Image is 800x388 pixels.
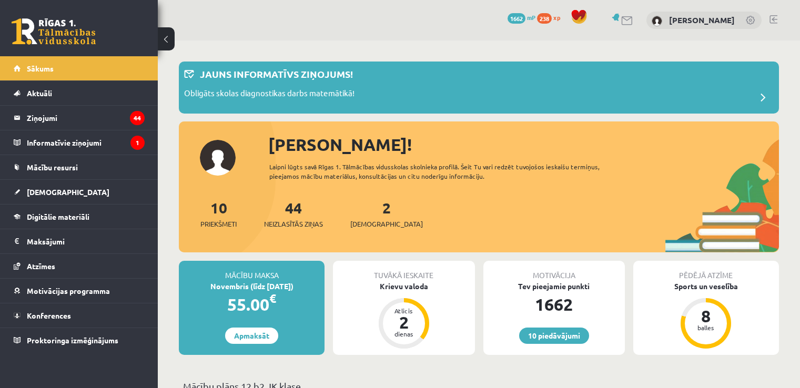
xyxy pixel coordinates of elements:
[633,281,779,292] div: Sports un veselība
[537,13,552,24] span: 238
[200,198,237,229] a: 10Priekšmeti
[483,292,625,317] div: 1662
[179,261,325,281] div: Mācību maksa
[269,162,630,181] div: Laipni lūgts savā Rīgas 1. Tālmācības vidusskolas skolnieka profilā. Šeit Tu vari redzēt tuvojošo...
[27,212,89,221] span: Digitālie materiāli
[14,205,145,229] a: Digitālie materiāli
[179,292,325,317] div: 55.00
[350,198,423,229] a: 2[DEMOGRAPHIC_DATA]
[388,331,420,337] div: dienas
[27,311,71,320] span: Konferences
[633,281,779,350] a: Sports un veselība 8 balles
[130,136,145,150] i: 1
[350,219,423,229] span: [DEMOGRAPHIC_DATA]
[652,16,662,26] img: Agnese Niedra
[690,308,722,324] div: 8
[269,291,276,306] span: €
[14,56,145,80] a: Sākums
[483,281,625,292] div: Tev pieejamie punkti
[508,13,525,24] span: 1662
[12,18,96,45] a: Rīgas 1. Tālmācības vidusskola
[184,87,355,102] p: Obligāts skolas diagnostikas darbs matemātikā!
[633,261,779,281] div: Pēdējā atzīme
[225,328,278,344] a: Apmaksāt
[519,328,589,344] a: 10 piedāvājumi
[14,328,145,352] a: Proktoringa izmēģinājums
[27,162,78,172] span: Mācību resursi
[27,187,109,197] span: [DEMOGRAPHIC_DATA]
[27,64,54,73] span: Sākums
[14,81,145,105] a: Aktuāli
[200,219,237,229] span: Priekšmeti
[179,281,325,292] div: Novembris (līdz [DATE])
[527,13,535,22] span: mP
[14,279,145,303] a: Motivācijas programma
[27,130,145,155] legend: Informatīvie ziņojumi
[388,308,420,314] div: Atlicis
[27,335,118,345] span: Proktoringa izmēģinājums
[553,13,560,22] span: xp
[184,67,774,108] a: Jauns informatīvs ziņojums! Obligāts skolas diagnostikas darbs matemātikā!
[690,324,722,331] div: balles
[14,229,145,253] a: Maksājumi
[27,88,52,98] span: Aktuāli
[483,261,625,281] div: Motivācija
[268,132,779,157] div: [PERSON_NAME]!
[27,261,55,271] span: Atzīmes
[508,13,535,22] a: 1662 mP
[14,180,145,204] a: [DEMOGRAPHIC_DATA]
[27,106,145,130] legend: Ziņojumi
[388,314,420,331] div: 2
[130,111,145,125] i: 44
[537,13,565,22] a: 238 xp
[27,229,145,253] legend: Maksājumi
[14,106,145,130] a: Ziņojumi44
[333,261,474,281] div: Tuvākā ieskaite
[264,219,323,229] span: Neizlasītās ziņas
[333,281,474,350] a: Krievu valoda Atlicis 2 dienas
[14,155,145,179] a: Mācību resursi
[14,130,145,155] a: Informatīvie ziņojumi1
[27,286,110,295] span: Motivācijas programma
[669,15,735,25] a: [PERSON_NAME]
[333,281,474,292] div: Krievu valoda
[200,67,353,81] p: Jauns informatīvs ziņojums!
[14,254,145,278] a: Atzīmes
[264,198,323,229] a: 44Neizlasītās ziņas
[14,303,145,328] a: Konferences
